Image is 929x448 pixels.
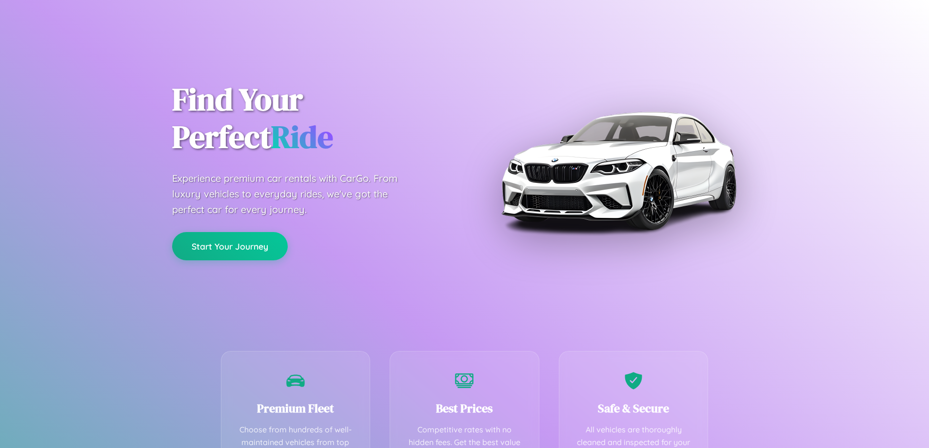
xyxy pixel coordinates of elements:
[236,400,356,416] h3: Premium Fleet
[172,171,416,217] p: Experience premium car rentals with CarGo. From luxury vehicles to everyday rides, we've got the ...
[496,49,740,292] img: Premium BMW car rental vehicle
[574,400,693,416] h3: Safe & Secure
[172,232,288,260] button: Start Your Journey
[271,116,333,158] span: Ride
[172,81,450,156] h1: Find Your Perfect
[405,400,524,416] h3: Best Prices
